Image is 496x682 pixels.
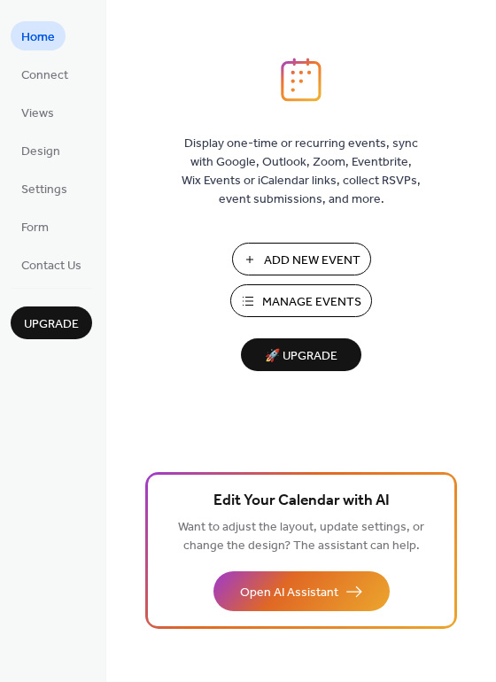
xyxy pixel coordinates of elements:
[252,345,351,368] span: 🚀 Upgrade
[213,489,390,514] span: Edit Your Calendar with AI
[21,105,54,123] span: Views
[213,571,390,611] button: Open AI Assistant
[241,338,361,371] button: 🚀 Upgrade
[11,21,66,50] a: Home
[262,293,361,312] span: Manage Events
[21,66,68,85] span: Connect
[11,250,92,279] a: Contact Us
[182,135,421,209] span: Display one-time or recurring events, sync with Google, Outlook, Zoom, Eventbrite, Wix Events or ...
[11,174,78,203] a: Settings
[21,181,67,199] span: Settings
[232,243,371,275] button: Add New Event
[230,284,372,317] button: Manage Events
[11,212,59,241] a: Form
[21,143,60,161] span: Design
[21,219,49,237] span: Form
[11,306,92,339] button: Upgrade
[264,252,360,270] span: Add New Event
[24,315,79,334] span: Upgrade
[11,59,79,89] a: Connect
[11,136,71,165] a: Design
[281,58,322,102] img: logo_icon.svg
[21,257,81,275] span: Contact Us
[21,28,55,47] span: Home
[178,515,424,558] span: Want to adjust the layout, update settings, or change the design? The assistant can help.
[240,584,338,602] span: Open AI Assistant
[11,97,65,127] a: Views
